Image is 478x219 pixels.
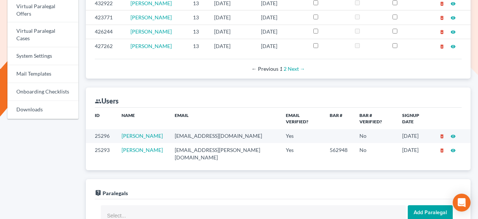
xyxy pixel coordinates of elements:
i: delete_forever [439,1,445,6]
th: Name [116,108,169,129]
i: delete_forever [439,148,445,153]
td: 25296 [86,129,116,143]
i: visibility [450,44,456,49]
a: delete_forever [439,43,445,49]
a: Virtual Paralegal Cases [7,22,78,47]
em: Page 1 [280,66,282,72]
td: No [353,143,397,164]
th: Bar # Verified? [353,108,397,129]
i: visibility [450,134,456,139]
td: Yes [280,129,323,143]
a: Mail Templates [7,65,78,83]
i: visibility [450,15,456,20]
td: [EMAIL_ADDRESS][DOMAIN_NAME] [169,129,280,143]
a: Page 2 [284,66,287,72]
th: Signup Date [396,108,433,129]
td: Yes [280,143,323,164]
i: delete_forever [439,15,445,20]
td: 427262 [86,39,125,53]
a: Downloads [7,101,78,119]
a: Next page [288,66,305,72]
a: delete_forever [439,14,445,20]
i: group [95,98,101,105]
a: [PERSON_NAME] [130,28,172,35]
td: 25293 [86,143,116,164]
th: Bar # [324,108,353,129]
a: delete_forever [439,133,445,139]
a: [PERSON_NAME] [130,43,172,49]
a: visibility [450,14,456,20]
td: [DATE] [255,10,307,25]
i: visibility [450,29,456,35]
a: System Settings [7,47,78,65]
i: delete_forever [439,134,445,139]
th: Email Verified? [280,108,323,129]
span: Previous page [252,66,278,72]
a: [PERSON_NAME] [122,133,163,139]
td: 13 [187,10,209,25]
td: 426244 [86,25,125,39]
a: [PERSON_NAME] [122,147,163,153]
a: visibility [450,43,456,49]
a: visibility [450,28,456,35]
th: Email [169,108,280,129]
th: ID [86,108,116,129]
td: [DATE] [255,39,307,53]
td: [DATE] [208,39,255,53]
td: 423771 [86,10,125,25]
div: Open Intercom Messenger [453,194,471,212]
i: delete_forever [439,44,445,49]
i: visibility [450,1,456,6]
a: visibility [450,133,456,139]
td: 562948 [324,143,353,164]
td: 13 [187,39,209,53]
a: delete_forever [439,28,445,35]
div: Users [95,96,119,105]
td: 13 [187,25,209,39]
td: [DATE] [208,10,255,25]
a: [PERSON_NAME] [130,14,172,20]
td: [EMAIL_ADDRESS][PERSON_NAME][DOMAIN_NAME] [169,143,280,164]
span: Paralegals [103,190,128,196]
i: live_help [95,190,101,196]
td: [DATE] [396,143,433,164]
td: No [353,129,397,143]
div: Pagination [101,65,456,73]
td: [DATE] [396,129,433,143]
i: delete_forever [439,29,445,35]
a: delete_forever [439,147,445,153]
td: [DATE] [208,25,255,39]
a: Onboarding Checklists [7,83,78,101]
i: visibility [450,148,456,153]
a: visibility [450,147,456,153]
td: [DATE] [255,25,307,39]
